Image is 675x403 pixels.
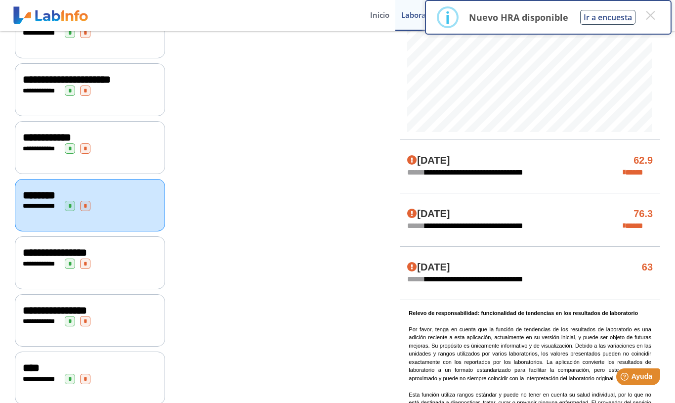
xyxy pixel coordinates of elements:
button: Ir a encuesta [580,10,635,25]
b: Relevo de responsabilidad: funcionalidad de tendencias en los resultados de laboratorio [409,310,638,316]
h4: 76.3 [633,208,653,220]
div: i [445,8,450,26]
button: Close this dialog [641,6,659,24]
h4: 63 [642,262,653,273]
h4: [DATE] [407,155,450,167]
h4: [DATE] [407,262,450,273]
h4: 62.9 [633,155,653,167]
h4: [DATE] [407,208,450,220]
iframe: Help widget launcher [587,364,664,392]
p: Nuevo HRA disponible [469,11,568,23]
